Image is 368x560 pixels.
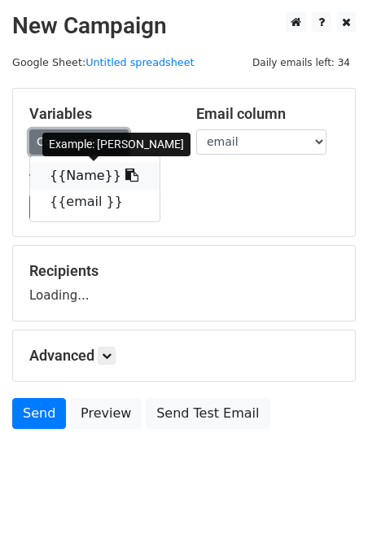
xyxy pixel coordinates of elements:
[287,482,368,560] iframe: Chat Widget
[29,105,172,123] h5: Variables
[29,262,339,304] div: Loading...
[12,398,66,429] a: Send
[29,129,129,155] a: Copy/paste...
[29,347,339,365] h5: Advanced
[70,398,142,429] a: Preview
[12,56,195,68] small: Google Sheet:
[247,56,356,68] a: Daily emails left: 34
[30,189,160,215] a: {{email }}
[196,105,339,123] h5: Email column
[247,54,356,72] span: Daily emails left: 34
[146,398,269,429] a: Send Test Email
[42,133,191,156] div: Example: [PERSON_NAME]
[29,262,339,280] h5: Recipients
[30,163,160,189] a: {{Name}}
[85,56,194,68] a: Untitled spreadsheet
[12,12,356,40] h2: New Campaign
